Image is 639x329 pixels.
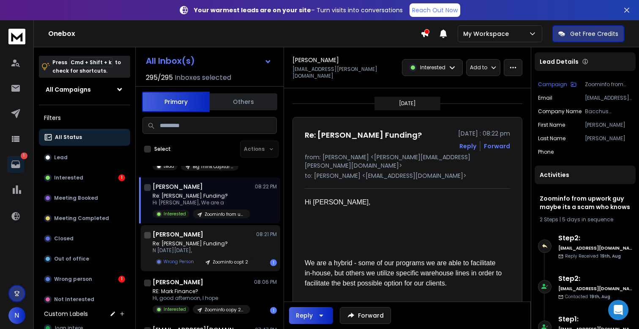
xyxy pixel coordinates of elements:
button: Reply [459,142,476,150]
p: Reply Received [565,253,621,259]
h1: Onebox [48,29,421,39]
div: 1 [118,174,125,181]
p: from: [PERSON_NAME] <[PERSON_NAME][EMAIL_ADDRESS][PERSON_NAME][DOMAIN_NAME]> [305,153,510,170]
p: Email [538,95,552,101]
button: Get Free Credits [552,25,624,42]
p: [PERSON_NAME] [585,135,632,142]
button: Forward [340,307,391,324]
p: 08:22 PM [255,183,277,190]
button: Not Interested [39,291,130,308]
p: [EMAIL_ADDRESS][PERSON_NAME][DOMAIN_NAME] [292,66,397,79]
p: Lead Details [540,57,579,66]
p: 1 [21,152,27,159]
h6: Step 2 : [558,233,632,243]
div: 1 [270,259,277,266]
p: Campaign [538,81,567,88]
a: Reach Out Now [410,3,460,17]
p: Closed [54,235,74,242]
h6: [EMAIL_ADDRESS][DOMAIN_NAME] [558,285,632,292]
h3: Filters [39,112,130,124]
p: Bacchus Consulting Group [585,108,632,115]
div: Open Intercom Messenger [608,300,628,320]
p: Zoominfo copy 230k [205,307,245,313]
h3: Custom Labels [44,310,88,318]
p: Press to check for shortcuts. [52,58,121,75]
p: Lead [164,163,174,169]
p: Wrong Person [164,258,194,265]
p: to: [PERSON_NAME] <[EMAIL_ADDRESS][DOMAIN_NAME]> [305,171,510,180]
p: Re: [PERSON_NAME] Funding? [153,193,250,199]
p: Get Free Credits [570,30,618,38]
h6: [EMAIL_ADDRESS][DOMAIN_NAME] [558,245,632,251]
p: Phone [538,149,554,155]
p: Add to [470,64,487,71]
button: Out of office [39,250,130,267]
button: Others [210,92,277,111]
button: Reply [289,307,333,324]
button: All Campaigns [39,81,130,98]
h1: Zoominfo from upwork guy maybe its a scam who knows [540,194,631,211]
div: Hi [PERSON_NAME], [305,197,503,207]
p: Big Think Capital - LOC [193,163,233,170]
span: 295 / 295 [146,73,173,83]
h1: [PERSON_NAME] [153,278,203,286]
button: All Inbox(s) [139,52,279,69]
p: RE: Mark Finance? [153,288,250,295]
span: 2 Steps [540,216,558,223]
span: 19th, Aug [590,294,610,300]
p: – Turn visits into conversations [194,6,403,14]
button: Meeting Booked [39,190,130,207]
p: 08:21 PM [256,231,277,238]
p: Hi [PERSON_NAME], We are a [153,199,250,206]
p: Interested [164,306,186,313]
p: Zoominfo from upwork guy maybe its a scam who knows [205,211,245,218]
button: All Status [39,129,130,146]
span: 5 days in sequence [562,216,613,223]
p: Lead [54,154,68,161]
p: Interested [420,64,445,71]
button: Interested1 [39,169,130,186]
label: Select [154,146,171,152]
p: [PERSON_NAME] [585,122,632,128]
div: 1 [118,276,125,283]
h1: [PERSON_NAME] [153,182,203,191]
button: Campaign [538,81,576,88]
p: Interested [164,211,186,217]
div: | [540,216,631,223]
p: [DATE] : 08:22 pm [458,129,510,138]
p: Not Interested [54,296,94,303]
div: We are a hybrid - some of our programs we are able to facilitate in-house, but others we utilize ... [305,258,503,288]
p: Contacted [565,294,610,300]
div: Forward [484,142,510,150]
span: Cmd + Shift + k [69,57,113,67]
p: Company Name [538,108,582,115]
p: N [DATE][DATE], [153,247,253,254]
p: [DATE] [399,100,416,107]
h1: [PERSON_NAME] [292,56,339,64]
p: First Name [538,122,565,128]
button: Closed [39,230,130,247]
p: Re: [PERSON_NAME] Funding? [153,240,253,247]
h3: Inboxes selected [175,73,231,83]
strong: Your warmest leads are on your site [194,6,311,14]
h6: Step 2 : [558,274,632,284]
p: Out of office [54,256,89,262]
p: [EMAIL_ADDRESS][DOMAIN_NAME] [585,95,632,101]
h1: Re: [PERSON_NAME] Funding? [305,129,422,141]
p: 08:06 PM [254,279,277,285]
a: 1 [7,156,24,173]
button: Wrong person1 [39,271,130,288]
p: Wrong person [54,276,92,283]
p: Zoominfo from upwork guy maybe its a scam who knows [585,81,632,88]
h1: All Campaigns [46,85,91,94]
button: N [8,307,25,324]
p: All Status [55,134,82,141]
p: Interested [54,174,83,181]
h1: All Inbox(s) [146,57,195,65]
p: Meeting Completed [54,215,109,222]
button: Lead [39,149,130,166]
div: Activities [535,166,636,184]
h1: [PERSON_NAME] [153,230,203,239]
